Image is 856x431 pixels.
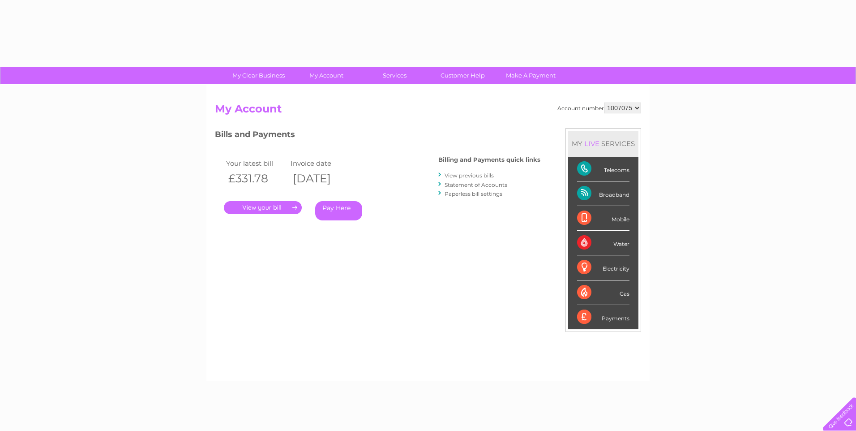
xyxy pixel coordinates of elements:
a: View previous bills [445,172,494,179]
a: Pay Here [315,201,362,220]
a: Statement of Accounts [445,181,507,188]
div: Water [577,231,629,255]
td: Invoice date [288,157,353,169]
div: LIVE [582,139,601,148]
th: [DATE] [288,169,353,188]
h2: My Account [215,103,641,120]
a: Customer Help [426,67,500,84]
a: Paperless bill settings [445,190,502,197]
a: My Account [290,67,364,84]
h3: Bills and Payments [215,128,540,144]
a: Make A Payment [494,67,568,84]
th: £331.78 [224,169,288,188]
div: Payments [577,305,629,329]
a: . [224,201,302,214]
a: My Clear Business [222,67,295,84]
h4: Billing and Payments quick links [438,156,540,163]
div: MY SERVICES [568,131,638,156]
div: Mobile [577,206,629,231]
a: Services [358,67,432,84]
div: Telecoms [577,157,629,181]
td: Your latest bill [224,157,288,169]
div: Account number [557,103,641,113]
div: Gas [577,280,629,305]
div: Broadband [577,181,629,206]
div: Electricity [577,255,629,280]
